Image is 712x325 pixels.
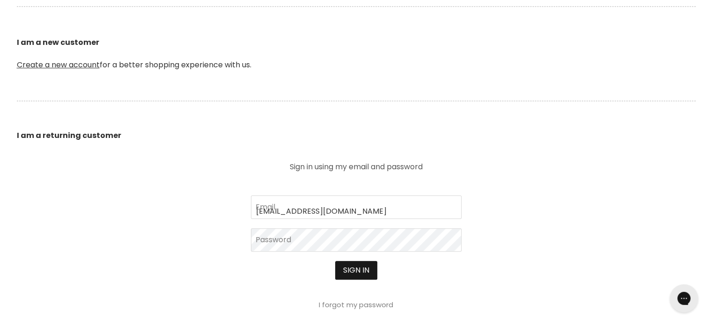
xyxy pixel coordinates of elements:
p: for a better shopping experience with us. [17,14,696,93]
button: Sign in [335,261,377,280]
a: I forgot my password [319,300,393,310]
a: Create a new account [17,59,100,70]
b: I am a new customer [17,37,99,48]
p: Sign in using my email and password [251,163,462,171]
b: I am a returning customer [17,130,121,141]
iframe: Gorgias live chat messenger [665,281,703,316]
